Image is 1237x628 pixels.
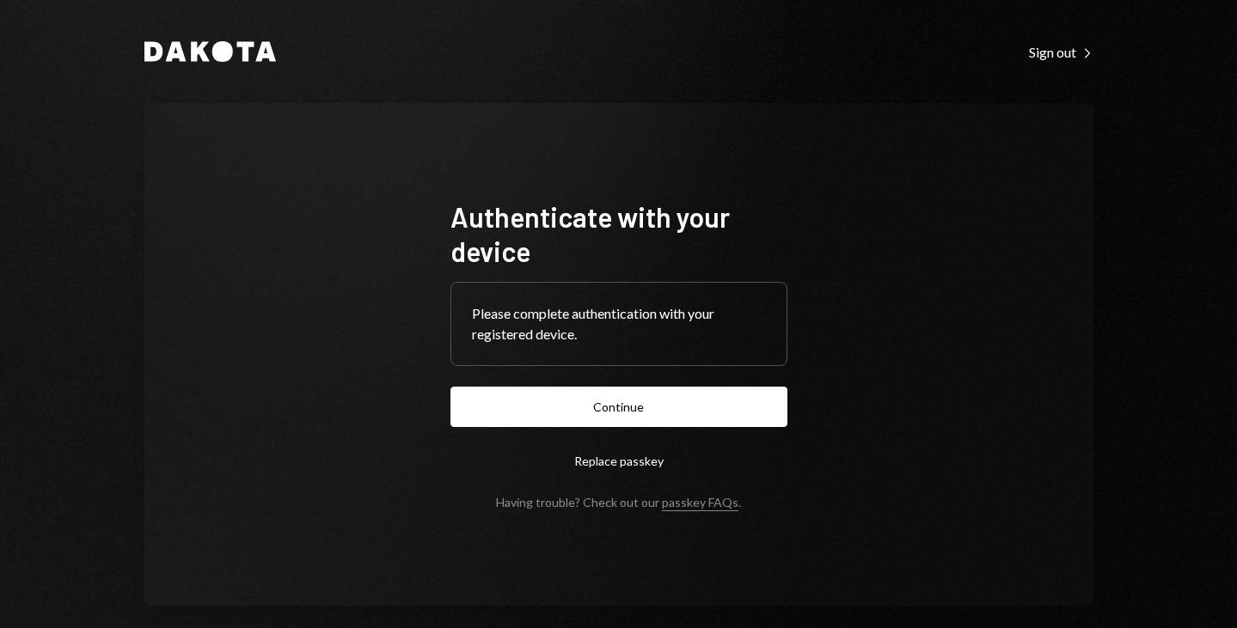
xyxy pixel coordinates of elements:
[1029,42,1093,61] a: Sign out
[450,441,787,481] button: Replace passkey
[472,303,766,344] div: Please complete authentication with your registered device.
[496,495,741,509] div: Having trouble? Check out our .
[450,199,787,268] h1: Authenticate with your device
[450,387,787,427] button: Continue
[1029,44,1093,61] div: Sign out
[662,495,738,511] a: passkey FAQs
